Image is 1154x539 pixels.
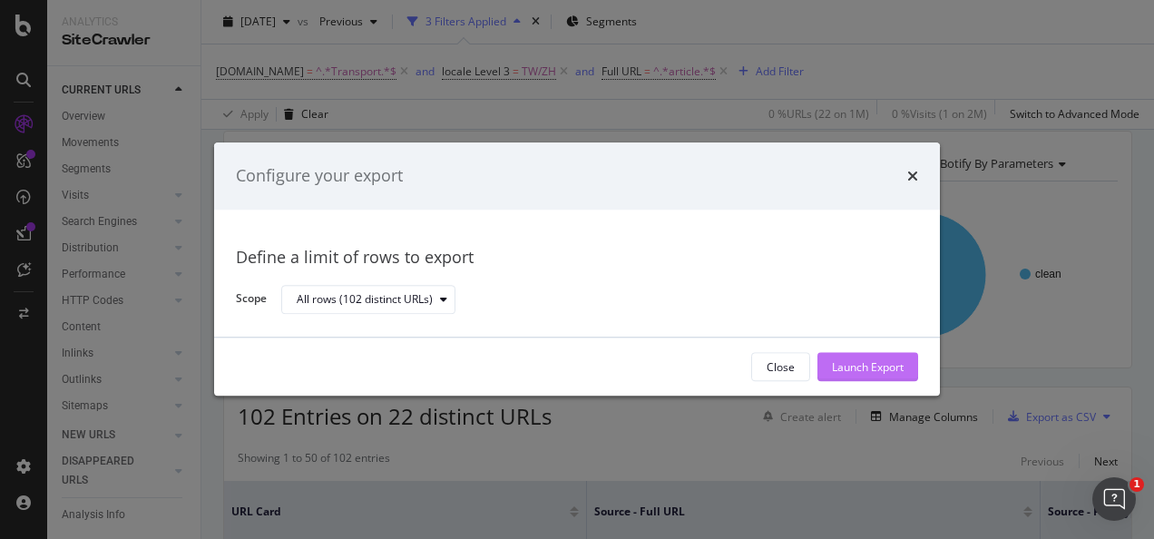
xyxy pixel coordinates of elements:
[1092,477,1136,521] iframe: Intercom live chat
[297,294,433,305] div: All rows (102 distinct URLs)
[236,246,918,269] div: Define a limit of rows to export
[236,291,267,311] label: Scope
[817,353,918,382] button: Launch Export
[1130,477,1144,492] span: 1
[832,359,904,375] div: Launch Export
[281,285,455,314] button: All rows (102 distinct URLs)
[214,142,940,396] div: modal
[751,353,810,382] button: Close
[907,164,918,188] div: times
[767,359,795,375] div: Close
[236,164,403,188] div: Configure your export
